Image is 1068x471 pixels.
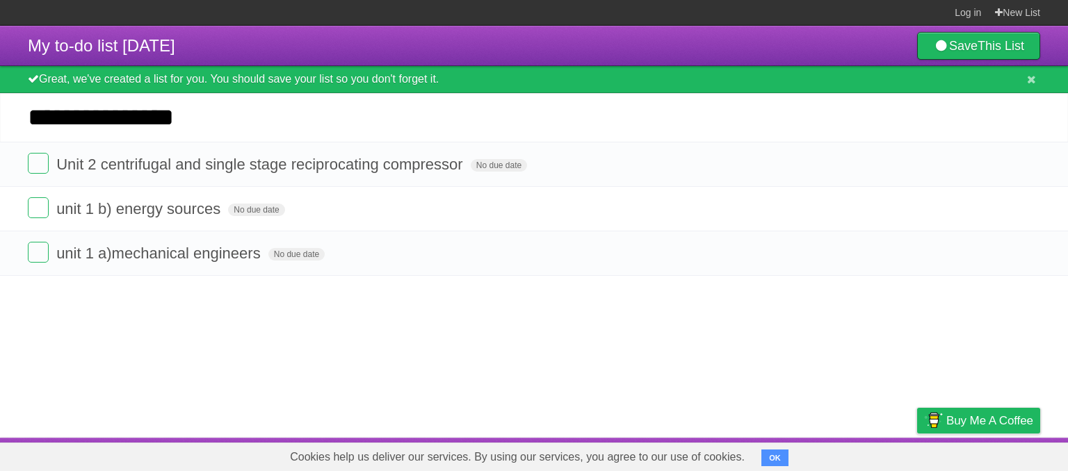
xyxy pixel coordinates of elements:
[917,408,1040,433] a: Buy me a coffee
[852,441,882,468] a: Terms
[56,200,224,217] span: unit 1 b) energy sources
[761,449,788,466] button: OK
[899,441,935,468] a: Privacy
[228,204,284,216] span: No due date
[778,441,834,468] a: Developers
[28,36,175,55] span: My to-do list [DATE]
[28,153,49,174] label: Done
[978,39,1024,53] b: This List
[56,156,467,173] span: Unit 2 centrifugal and single stage reciprocating compressor
[924,408,943,432] img: Buy me a coffee
[946,408,1033,433] span: Buy me a coffee
[268,248,325,261] span: No due date
[732,441,761,468] a: About
[917,32,1040,60] a: SaveThis List
[28,197,49,218] label: Done
[56,245,264,262] span: unit 1 a)mechanical engineers
[276,443,759,471] span: Cookies help us deliver our services. By using our services, you agree to our use of cookies.
[28,242,49,263] label: Done
[953,441,1040,468] a: Suggest a feature
[471,159,527,172] span: No due date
